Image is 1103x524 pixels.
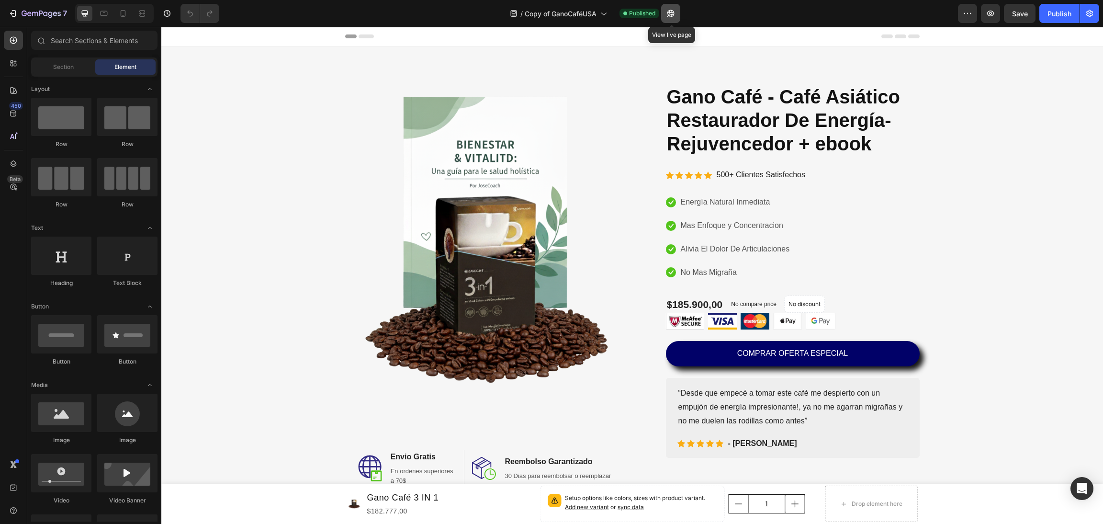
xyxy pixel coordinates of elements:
[31,436,91,444] div: Image
[690,473,741,481] div: Drop element here
[205,478,279,490] div: $182.777,00
[31,31,158,50] input: Search Sections & Elements
[629,9,655,18] span: Published
[456,477,483,484] span: sync data
[342,428,450,442] h2: Reembolso Garantizado
[505,270,563,285] div: $185.900,00
[228,423,293,437] h2: Envio Gratis
[576,320,687,334] p: COMPRAR OFERTA ESPECIAL
[142,299,158,314] span: Toggle open
[587,468,624,486] input: quantity
[567,411,636,422] p: - [PERSON_NAME]
[624,468,643,486] button: increment
[517,360,746,401] p: “Desde que empecé a tomar este café me despierto con un empujón de energía impresionante!, ya no ...
[142,220,158,236] span: Toggle open
[31,279,91,287] div: Heading
[53,63,74,71] span: Section
[31,224,43,232] span: Text
[404,467,555,485] p: Setup options like colors, sizes with product variant.
[627,273,659,282] p: No discount
[31,85,50,93] span: Layout
[1004,4,1035,23] button: Save
[197,428,221,455] img: Free-shipping.svg
[97,200,158,209] div: Row
[568,468,587,486] button: decrement
[448,477,483,484] span: or
[520,9,523,19] span: /
[229,440,292,458] p: En ordenes superiores a 70$
[1039,4,1080,23] button: Publish
[142,81,158,97] span: Toggle open
[31,496,91,505] div: Video
[519,192,622,206] p: Mas Enfoque y Concentracion
[97,357,158,366] div: Button
[525,9,597,19] span: Copy of GanoCaféUSA
[555,141,644,155] p: 500+ Clientes Satisfechos
[31,302,49,311] span: Button
[184,58,464,408] img: gempages_578635107179430631-0f874f33-9aaa-457f-baf5-bf8a2bf9052b.png
[114,63,136,71] span: Element
[519,216,629,229] p: Alivia El Dolor De Articulaciones
[31,381,48,389] span: Media
[1047,9,1071,19] div: Publish
[180,4,219,23] div: Undo/Redo
[63,8,67,19] p: 7
[404,477,448,484] span: Add new variant
[519,169,609,182] p: Energía Natural Inmediata
[31,357,91,366] div: Button
[97,140,158,148] div: Row
[343,444,450,454] p: 30 Dias para reembolsar o reemplazar
[519,239,575,253] p: No Mas Migraña
[97,279,158,287] div: Text Block
[97,496,158,505] div: Video Banner
[506,59,739,127] span: Gano Café - Café Asiático Restaurador De Energía-Rejuvencedor + ebook
[161,27,1103,524] iframe: Design area
[1070,477,1093,500] div: Open Intercom Messenger
[1012,10,1028,18] span: Save
[205,464,279,478] h1: Gano Café 3 IN 1
[31,200,91,209] div: Row
[505,314,758,340] button: <p>COMPRAR OFERTA ESPECIAL</p>
[142,377,158,393] span: Toggle open
[4,4,71,23] button: 7
[9,102,23,110] div: 450
[570,274,615,280] p: No compare price
[97,436,158,444] div: Image
[7,175,23,183] div: Beta
[31,140,91,148] div: Row
[311,430,335,453] img: money-back.svg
